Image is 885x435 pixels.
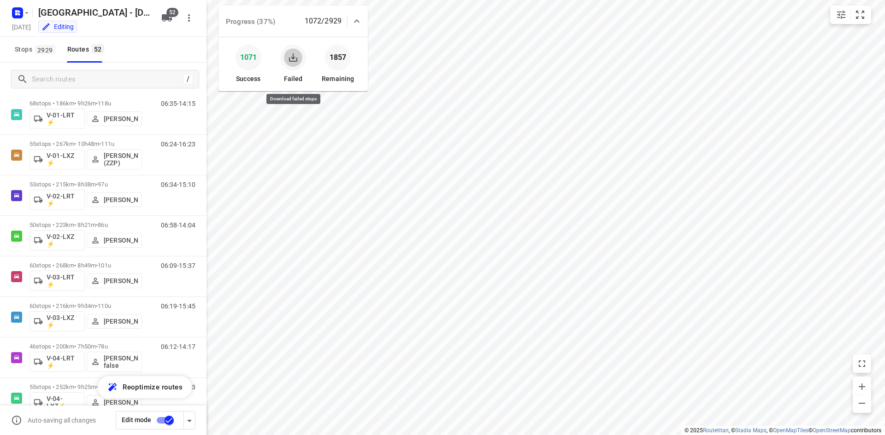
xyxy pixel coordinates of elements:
[161,221,195,229] p: 06:58-14:04
[29,230,85,250] button: V-02-LXZ ⚡
[184,414,195,426] div: Driver app settings
[47,395,81,410] p: V-04-LXZ⚡
[87,233,142,248] button: [PERSON_NAME]
[98,221,107,228] span: 86u
[684,427,881,434] li: © 2025 , © , © © contributors
[830,6,871,24] div: small contained button group
[29,302,142,309] p: 60 stops • 216km • 9h34m
[96,383,98,390] span: •
[703,427,729,434] a: Routetitan
[29,352,85,372] button: V-04-LRT ⚡
[29,311,85,331] button: V-03-LXZ ⚡
[87,314,142,329] button: [PERSON_NAME]
[96,100,98,107] span: •
[104,152,138,167] p: [PERSON_NAME] (ZZP)
[104,277,138,284] p: [PERSON_NAME]
[29,109,85,129] button: V-01-LRT ⚡
[161,140,195,148] p: 06:24-16:23
[29,383,142,390] p: 55 stops • 252km • 9h25m
[47,192,81,207] p: V-02-LRT ⚡
[87,352,142,372] button: [PERSON_NAME] false
[96,181,98,188] span: •
[29,271,85,291] button: V-03-LRT ⚡
[47,314,81,329] p: V-03-LXZ ⚡
[104,237,138,244] p: [PERSON_NAME]
[832,6,850,24] button: Map settings
[218,6,368,37] div: Progress (37%)1072/2929
[104,196,138,203] p: [PERSON_NAME]
[158,9,176,27] button: 52
[29,392,85,412] button: V-04-LXZ⚡
[92,44,104,53] span: 52
[8,22,35,32] h5: Project date
[161,343,195,350] p: 06:12-14:17
[28,417,96,424] p: Auto-saving all changes
[161,262,195,269] p: 06:09-15:37
[322,74,354,84] p: Remaining
[35,45,55,54] span: 2929
[67,44,107,55] div: Routes
[122,416,151,423] span: Edit mode
[29,140,142,147] p: 55 stops • 267km • 10h48m
[98,262,111,269] span: 101u
[773,427,808,434] a: OpenMapTiles
[98,100,111,107] span: 118u
[47,111,81,126] p: V-01-LRT ⚡
[29,262,142,269] p: 60 stops • 268km • 8h49m
[183,74,193,84] div: /
[29,149,85,169] button: V-01-LXZ ⚡
[15,44,58,55] span: Stops
[87,192,142,207] button: [PERSON_NAME]
[166,8,178,17] span: 52
[104,354,138,369] p: [PERSON_NAME] false
[47,354,81,369] p: V-04-LRT ⚡
[96,302,98,309] span: •
[161,181,195,188] p: 06:34-15:10
[104,399,138,406] p: [PERSON_NAME]
[87,273,142,288] button: [PERSON_NAME]
[236,74,260,84] p: Success
[123,381,183,393] span: Reoptimize routes
[99,140,101,147] span: •
[29,181,142,188] p: 53 stops • 215km • 8h38m
[98,376,192,398] button: Reoptimize routes
[98,343,107,350] span: 78u
[98,181,107,188] span: 97u
[87,395,142,410] button: [PERSON_NAME]
[101,140,114,147] span: 111u
[29,343,142,350] p: 46 stops • 200km • 7h50m
[161,100,195,107] p: 06:35-14:15
[96,343,98,350] span: •
[87,111,142,126] button: [PERSON_NAME]
[29,100,142,107] p: 68 stops • 186km • 9h26m
[104,318,138,325] p: [PERSON_NAME]
[813,427,851,434] a: OpenStreetMap
[32,72,183,87] input: Search routes
[98,302,111,309] span: 110u
[240,51,257,64] p: 1071
[41,22,74,31] div: You are currently in edit mode.
[735,427,767,434] a: Stadia Maps
[35,5,154,20] h5: Rename
[47,273,81,288] p: V-03-LRT ⚡
[226,17,275,26] span: Progress (37%)
[104,115,138,122] p: [PERSON_NAME]
[305,16,342,27] p: 1072/2929
[29,190,85,210] button: V-02-LRT ⚡
[87,149,142,169] button: [PERSON_NAME] (ZZP)
[96,221,98,228] span: •
[161,302,195,310] p: 06:19-15:45
[851,6,869,24] button: Fit zoom
[330,51,346,64] p: 1857
[29,221,142,228] p: 50 stops • 223km • 8h21m
[180,9,198,27] button: More
[284,74,303,84] p: Failed
[96,262,98,269] span: •
[47,233,81,248] p: V-02-LXZ ⚡
[47,152,81,167] p: V-01-LXZ ⚡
